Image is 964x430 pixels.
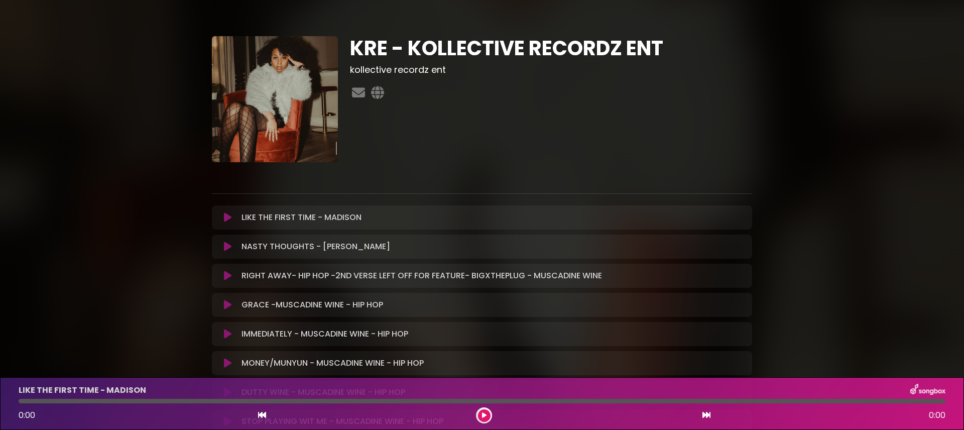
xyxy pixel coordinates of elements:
[242,241,390,253] p: NASTY THOUGHTS - [PERSON_NAME]
[242,211,361,224] p: LIKE THE FIRST TIME - MADISON
[350,36,752,60] h1: KRE - KOLLECTIVE RECORDZ ENT
[350,64,752,75] h3: kollective recordz ent
[242,328,408,340] p: IMMEDIATELY - MUSCADINE WINE - HIP HOP
[19,384,146,396] p: LIKE THE FIRST TIME - MADISON
[910,384,945,397] img: songbox-logo-white.png
[929,409,945,421] span: 0:00
[212,36,338,162] img: wHsYy1qUQaaYtlmcbSXc
[242,299,383,311] p: GRACE -MUSCADINE WINE - HIP HOP
[19,409,35,421] span: 0:00
[242,357,424,369] p: MONEY/MUNYUN - MUSCADINE WINE - HIP HOP
[242,270,602,282] p: RIGHT AWAY- HIP HOP -2ND VERSE LEFT OFF FOR FEATURE- BIGXTHEPLUG - MUSCADINE WINE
